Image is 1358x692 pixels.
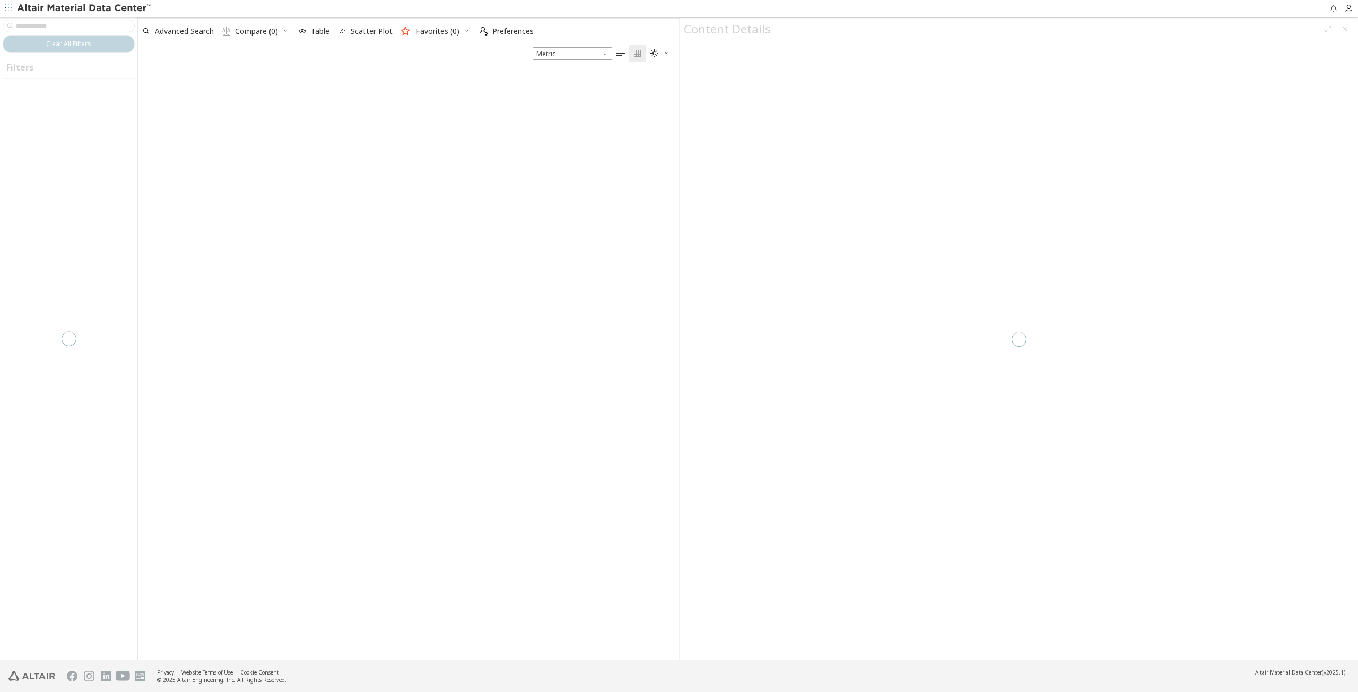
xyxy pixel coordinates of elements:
[416,28,459,35] span: Favorites (0)
[480,27,488,36] i: 
[17,3,152,14] img: Altair Material Data Center
[650,49,659,58] i: 
[157,676,286,684] div: © 2025 Altair Engineering, Inc. All Rights Reserved.
[533,47,612,60] div: Unit System
[222,27,231,36] i: 
[157,669,174,676] a: Privacy
[8,671,55,681] img: Altair Engineering
[181,669,233,676] a: Website Terms of Use
[1255,669,1322,676] span: Altair Material Data Center
[612,45,629,62] button: Table View
[533,47,612,60] span: Metric
[1255,669,1345,676] div: (v2025.1)
[240,669,279,676] a: Cookie Consent
[351,28,393,35] span: Scatter Plot
[616,49,625,58] i: 
[311,28,329,35] span: Table
[629,45,646,62] button: Tile View
[633,49,642,58] i: 
[492,28,534,35] span: Preferences
[646,45,674,62] button: Theme
[235,28,278,35] span: Compare (0)
[155,28,214,35] span: Advanced Search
